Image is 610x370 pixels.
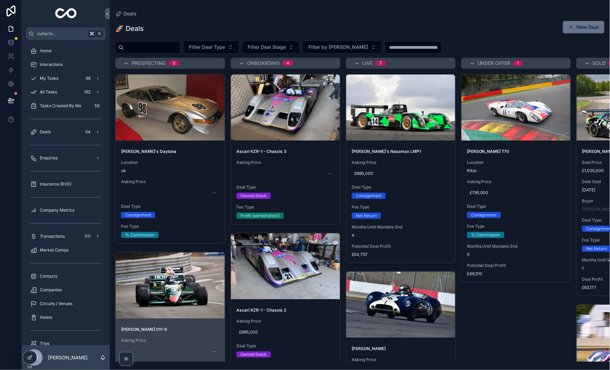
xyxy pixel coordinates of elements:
span: Asking Price [352,160,450,165]
span: Circuits / Venues [40,301,72,306]
strong: [PERSON_NAME] 011-6 [121,327,167,332]
span: Tasks Created By Me [40,103,81,109]
a: My Tasks66 [26,72,106,85]
p: [PERSON_NAME] [48,354,87,361]
button: Jump to...K [26,27,106,40]
span: Transactions [40,234,65,239]
span: Enquiries [40,155,58,161]
a: Transactions511 [26,230,106,243]
div: 3 [173,60,175,66]
div: -- [212,190,216,195]
div: Consignment [471,212,497,218]
strong: [PERSON_NAME]'s Nasamax LMP1 [352,149,421,154]
span: Location [467,160,565,165]
a: [PERSON_NAME] T70LocationKikloAsking Price£795,000Deal TypeConsignmentFee Type% CommissionMonths ... [461,74,571,282]
div: 54 [83,128,93,136]
span: Asking Price [121,338,219,343]
div: -- [212,349,216,354]
span: Fee Type [467,224,565,229]
span: Asking Price [236,160,335,165]
div: Net Return [356,213,377,219]
strong: [PERSON_NAME]'s Daytona [121,149,176,154]
a: Insurance (RVD) [26,178,106,190]
span: All Tasks [40,89,57,95]
span: Fee Type [121,224,219,229]
span: Filter Deal Stage [248,44,286,51]
span: SOLD [593,60,606,67]
span: Market Comps [40,247,69,253]
span: Kiklo [467,168,565,173]
span: £895,000 [354,171,447,176]
div: 66 [84,74,93,82]
span: Prospecting [132,60,166,67]
strong: Ascari KZR-1 - Chassis 2 [236,307,286,313]
a: Circuits / Venues [26,298,106,310]
div: Owned Stock [241,193,267,199]
span: Live [362,60,373,67]
span: Company Metrics [40,208,74,213]
span: Interactions [40,62,63,67]
span: Hotels [40,315,52,320]
span: Filter by [PERSON_NAME] [308,44,368,51]
a: Deals [115,10,137,17]
a: Interactions [26,58,106,71]
span: Jump to... [37,31,86,36]
span: Trips [40,341,49,346]
span: Months Until Mandate End [352,224,450,230]
div: Consignment [125,212,151,218]
div: 511 [83,232,93,240]
button: Select Button [183,41,239,54]
strong: [PERSON_NAME] [352,346,386,351]
span: Companies [40,287,62,293]
span: Deal Type [352,184,450,190]
div: 1 [517,60,519,66]
span: Asking Price [121,179,219,184]
span: Filter Deal Type [189,44,225,51]
div: Profit (owned stock) [241,213,280,219]
div: Screenshot-2025-04-04-at-15.21.33.png [346,75,455,141]
span: Asking Price [467,179,565,184]
span: Under Offer [478,60,511,67]
span: 0 [467,252,565,257]
a: Hotels [26,311,106,324]
span: uk [121,168,219,173]
div: 160916_0700.jpg [461,75,571,141]
a: Enquiries [26,152,106,164]
span: 4 [352,233,450,238]
span: Asking Price [352,357,450,362]
a: All Tasks192 [26,86,106,98]
span: Potential Deal Profit [352,244,450,249]
a: Market Comps [26,244,106,256]
span: Potential Deal Profit [467,263,565,268]
a: Company Metrics [26,204,106,216]
strong: Ascari KZR-1 - Chassis 3 [236,149,286,154]
div: 59 [93,102,102,110]
span: Deals [40,129,51,135]
strong: [PERSON_NAME] T70 [467,149,509,154]
button: Select Button [303,41,382,54]
span: Asking Price [236,318,335,324]
div: 192 [82,88,93,96]
span: Onboarding [247,60,280,67]
button: New Deal [563,21,605,33]
div: 4 [286,60,289,66]
div: Consignment [356,193,382,199]
img: App logo [55,8,77,19]
div: Net Return [586,246,607,252]
span: £895,000 [239,329,332,335]
span: Deal Type [467,204,565,209]
button: Select Button [242,41,300,54]
div: -- [328,171,332,176]
span: Contacts [40,273,57,279]
span: Home [40,48,51,54]
div: scrollable content [22,40,110,345]
span: K [97,31,102,36]
a: Ascari KZR-1 - Chassis 3Asking Price--Deal TypeOwned StockFee TypeProfit (owned stock) [231,74,340,225]
span: Deals [124,10,137,17]
div: Tyrrell-011-164734.jpg [116,253,225,318]
div: 7 [379,60,382,66]
div: IMG_1252.JPG [231,233,340,299]
span: My Tasks [40,76,58,81]
span: Months Until Mandate End [467,244,565,249]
